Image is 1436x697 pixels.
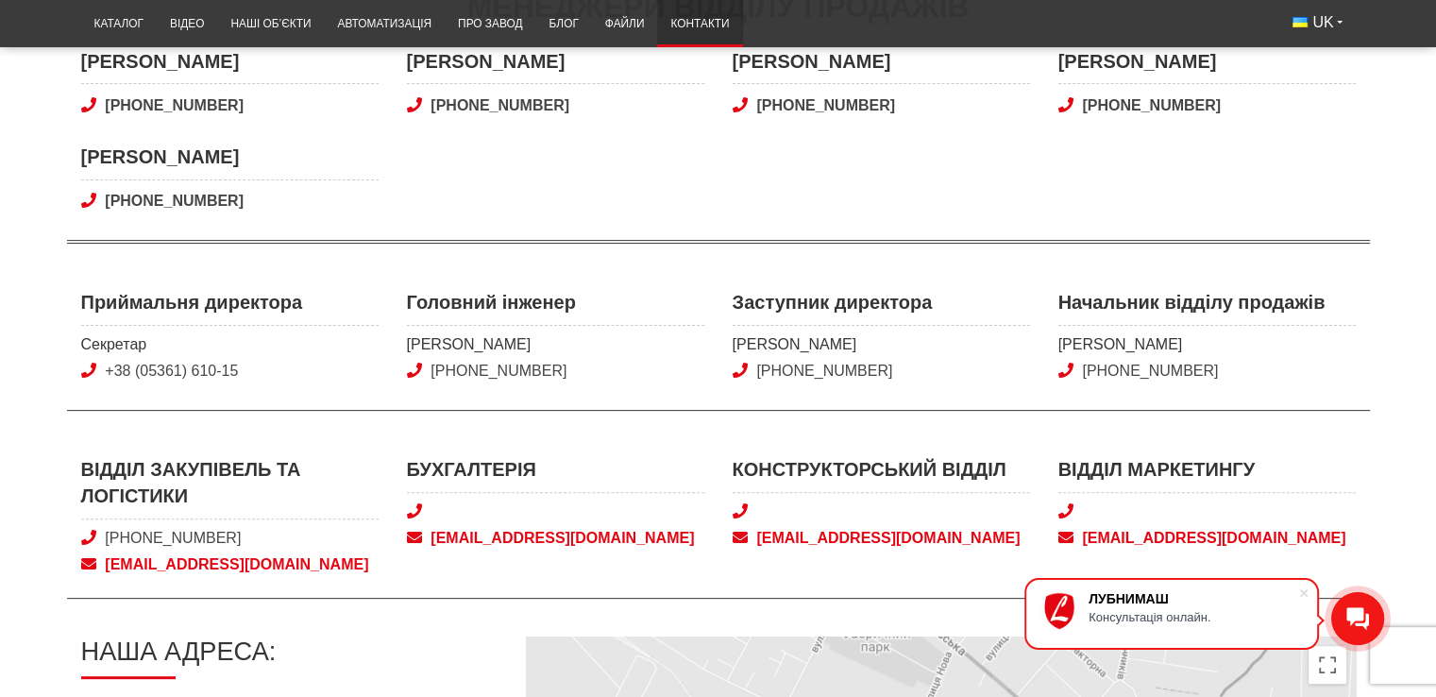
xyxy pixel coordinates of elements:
a: [PHONE_NUMBER] [733,95,1030,116]
a: [PHONE_NUMBER] [81,95,379,116]
img: Українська [1292,17,1308,27]
a: [EMAIL_ADDRESS][DOMAIN_NAME] [407,528,704,549]
span: [PERSON_NAME] [1058,334,1356,355]
span: Приймальня директора [81,289,379,326]
a: Про завод [445,6,535,42]
a: Файли [592,6,658,42]
a: [PHONE_NUMBER] [81,191,379,212]
a: [EMAIL_ADDRESS][DOMAIN_NAME] [81,554,379,575]
a: [EMAIL_ADDRESS][DOMAIN_NAME] [1058,528,1356,549]
span: Головний інженер [407,289,704,326]
a: +38 (05361) 610-15 [105,363,238,379]
a: Блог [535,6,591,42]
span: [PERSON_NAME] [733,334,1030,355]
span: Бухгалтерія [407,456,704,493]
a: [PHONE_NUMBER] [1082,363,1218,379]
h2: Наша адреса: [81,637,496,679]
a: [EMAIL_ADDRESS][DOMAIN_NAME] [733,528,1030,549]
span: UK [1312,12,1333,33]
span: Відділ закупівель та логістики [81,456,379,519]
a: [PHONE_NUMBER] [105,530,241,546]
a: [PHONE_NUMBER] [407,95,704,116]
span: [PERSON_NAME] [407,48,704,85]
span: [PERSON_NAME] [407,334,704,355]
a: Контакти [657,6,742,42]
span: Секретар [81,334,379,355]
span: [PERSON_NAME] [81,144,379,180]
a: Наші об’єкти [217,6,324,42]
a: [PHONE_NUMBER] [756,363,892,379]
a: Каталог [81,6,157,42]
span: Конструкторський відділ [733,456,1030,493]
div: Консультація онлайн. [1089,610,1298,624]
a: [PHONE_NUMBER] [431,363,566,379]
span: Начальник відділу продажів [1058,289,1356,326]
button: Перемкнути повноекранний режим [1309,646,1346,684]
span: [PERSON_NAME] [81,48,379,85]
a: Відео [157,6,217,42]
span: Заступник директора [733,289,1030,326]
button: UK [1279,6,1355,40]
a: [PHONE_NUMBER] [1058,95,1356,116]
a: Автоматизація [324,6,445,42]
div: ЛУБНИМАШ [1089,591,1298,606]
span: [PERSON_NAME] [1058,48,1356,85]
span: Відділ маркетингу [1058,456,1356,493]
span: [PERSON_NAME] [733,48,1030,85]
